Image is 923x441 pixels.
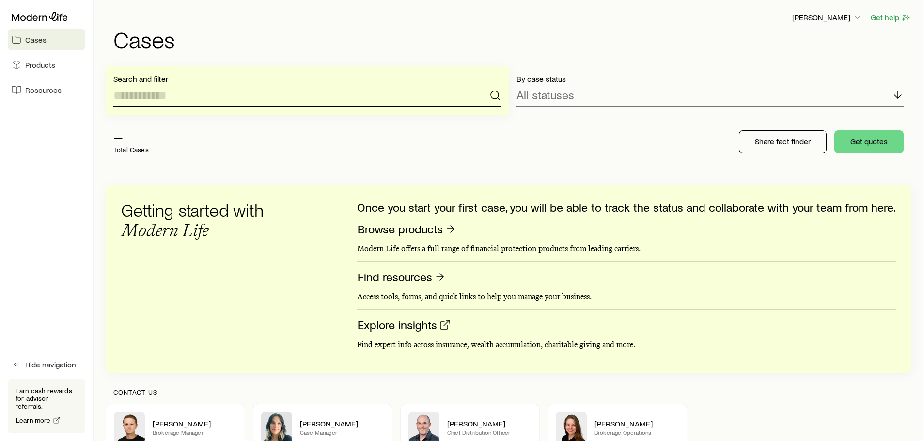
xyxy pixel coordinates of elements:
p: Find expert info across insurance, wealth accumulation, charitable giving and more. [357,340,896,350]
span: Modern Life [121,220,209,241]
button: Share fact finder [739,130,827,153]
p: [PERSON_NAME] [153,419,237,428]
span: Learn more [16,417,51,424]
p: Case Manager [300,428,384,436]
p: Total Cases [113,146,149,153]
a: Browse products [357,222,457,237]
p: Brokerage Operations [594,428,679,436]
button: Get quotes [834,130,904,153]
p: Search and filter [113,74,501,84]
p: Chief Distribution Officer [447,428,532,436]
span: Hide navigation [25,360,76,369]
p: Earn cash rewards for advisor referrals. [16,387,78,410]
p: [PERSON_NAME] [300,419,384,428]
a: Explore insights [357,318,451,333]
h1: Cases [113,28,911,51]
a: Resources [8,79,85,101]
p: All statuses [516,88,574,102]
p: — [113,130,149,144]
p: [PERSON_NAME] [594,419,679,428]
p: Access tools, forms, and quick links to help you manage your business. [357,292,896,302]
button: Hide navigation [8,354,85,375]
h3: Getting started with [121,200,276,240]
p: Once you start your first case, you will be able to track the status and collaborate with your te... [357,200,896,214]
button: Get help [870,12,911,23]
p: [PERSON_NAME] [792,13,862,22]
div: Earn cash rewards for advisor referrals.Learn more [8,379,85,433]
p: [PERSON_NAME] [447,419,532,428]
p: Contact us [113,388,904,396]
a: Find resources [357,270,446,285]
span: Products [25,60,55,70]
p: Share fact finder [755,137,811,146]
p: By case status [516,74,904,84]
span: Resources [25,85,62,95]
span: Cases [25,35,47,45]
button: [PERSON_NAME] [792,12,862,24]
a: Cases [8,29,85,50]
a: Products [8,54,85,76]
p: Modern Life offers a full range of financial protection products from leading carriers. [357,244,896,254]
p: Brokerage Manager [153,428,237,436]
